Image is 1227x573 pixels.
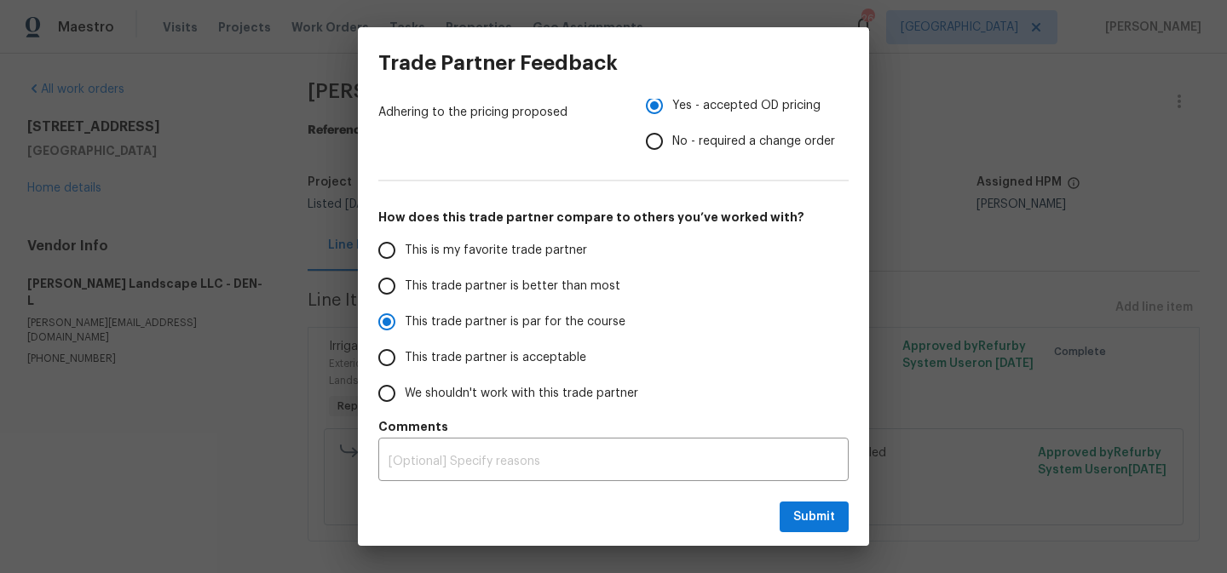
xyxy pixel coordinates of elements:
[793,507,835,528] span: Submit
[405,385,638,403] span: We shouldn't work with this trade partner
[646,88,849,159] div: Pricing
[378,209,849,226] h5: How does this trade partner compare to others you’ve worked with?
[378,104,619,121] span: Adhering to the pricing proposed
[780,501,849,533] button: Submit
[378,51,618,75] h3: Trade Partner Feedback
[405,313,625,331] span: This trade partner is par for the course
[672,133,835,151] span: No - required a change order
[405,278,620,295] span: This trade partner is better than most
[405,349,586,367] span: This trade partner is acceptable
[378,232,849,411] div: How does this trade partner compare to others you’ve worked with?
[672,97,821,115] span: Yes - accepted OD pricing
[405,242,587,260] span: This is my favorite trade partner
[378,418,849,435] h5: Comments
